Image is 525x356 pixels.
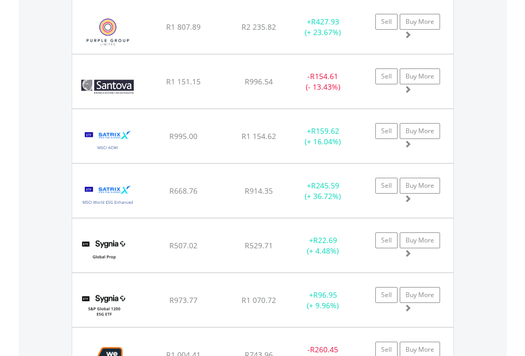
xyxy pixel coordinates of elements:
div: + (+ 23.67%) [290,16,356,38]
div: + (+ 16.04%) [290,126,356,147]
span: R1 151.15 [166,76,201,86]
span: R1 154.62 [242,131,276,141]
span: R2 235.82 [242,22,276,32]
a: Buy More [400,123,440,139]
span: R427.93 [311,16,339,27]
a: Sell [375,287,398,303]
div: - (- 13.43%) [290,71,356,92]
img: EQU.ZA.SNV.png [78,68,137,106]
img: EQU.ZA.PPE.png [78,13,139,51]
span: R973.77 [169,295,197,305]
a: Sell [375,232,398,248]
span: R96.95 [313,290,337,300]
span: R507.02 [169,240,197,250]
span: R996.54 [245,76,273,86]
span: R22.69 [313,235,337,245]
img: EQU.ZA.STXACW.png [78,123,139,160]
span: R245.59 [311,180,339,190]
a: Buy More [400,14,440,30]
span: R1 070.72 [242,295,276,305]
span: R529.71 [245,240,273,250]
a: Sell [375,178,398,194]
span: R668.76 [169,186,197,196]
a: Buy More [400,287,440,303]
img: EQU.ZA.SYGP.png [78,232,131,270]
a: Sell [375,68,398,84]
a: Sell [375,14,398,30]
a: Sell [375,123,398,139]
img: EQU.ZA.STXESG.png [78,177,139,215]
span: R995.00 [169,131,197,141]
span: R914.35 [245,186,273,196]
span: R260.45 [310,344,338,354]
a: Buy More [400,178,440,194]
div: + (+ 36.72%) [290,180,356,202]
div: + (+ 4.48%) [290,235,356,256]
a: Buy More [400,68,440,84]
span: R159.62 [311,126,339,136]
a: Buy More [400,232,440,248]
div: + (+ 9.96%) [290,290,356,311]
span: R1 807.89 [166,22,201,32]
span: R154.61 [310,71,338,81]
img: EQU.ZA.SYGESG.png [78,286,131,324]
